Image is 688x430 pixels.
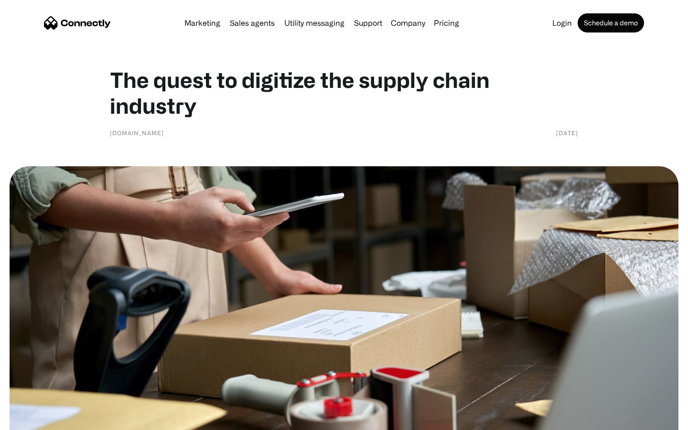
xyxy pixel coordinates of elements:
[388,16,428,30] div: Company
[548,19,576,27] a: Login
[181,19,224,27] a: Marketing
[430,19,463,27] a: Pricing
[10,413,57,427] aside: Language selected: English
[350,19,386,27] a: Support
[44,16,111,30] a: home
[110,67,578,118] h1: The quest to digitize the supply chain industry
[226,19,279,27] a: Sales agents
[280,19,348,27] a: Utility messaging
[578,13,644,32] a: Schedule a demo
[19,413,57,427] ul: Language list
[110,128,164,138] div: [DOMAIN_NAME]
[556,128,578,138] div: [DATE]
[391,16,425,30] div: Company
